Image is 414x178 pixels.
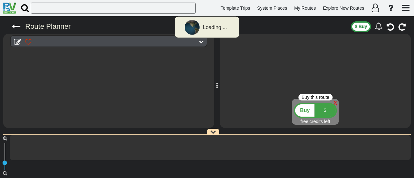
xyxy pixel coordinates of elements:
[355,24,367,29] span: $ Buy
[323,5,364,11] span: Explore New Routes
[257,5,287,11] span: System Places
[218,2,253,15] a: Template Trips
[254,2,290,15] a: System Places
[320,2,367,15] a: Explore New Routes
[324,108,326,113] span: $
[334,98,337,106] span: x
[294,5,316,11] span: My Routes
[351,21,371,32] button: $ Buy
[221,5,250,11] span: Template Trips
[25,22,71,30] sapn: Route Planner
[203,24,227,31] div: Loading ...
[3,3,16,14] img: RvPlanetLogo.png
[300,119,330,124] span: free credits left
[302,95,330,100] span: Buy this route
[292,103,339,118] button: Buy $
[300,108,310,113] span: Buy
[291,2,319,15] a: My Routes
[334,97,337,107] div: x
